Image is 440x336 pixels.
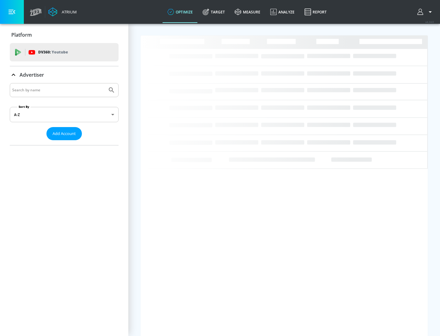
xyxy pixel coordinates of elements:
[38,49,68,56] p: DV360:
[53,130,76,137] span: Add Account
[10,140,119,145] nav: list of Advertiser
[299,1,332,23] a: Report
[12,86,105,94] input: Search by name
[48,7,77,16] a: Atrium
[46,127,82,140] button: Add Account
[198,1,230,23] a: Target
[425,20,434,24] span: v 4.24.0
[10,66,119,83] div: Advertiser
[52,49,68,55] p: Youtube
[10,43,119,61] div: DV360: Youtube
[10,26,119,43] div: Platform
[10,83,119,145] div: Advertiser
[11,31,32,38] p: Platform
[17,105,31,109] label: Sort By
[59,9,77,15] div: Atrium
[163,1,198,23] a: optimize
[230,1,265,23] a: measure
[10,107,119,122] div: A-Z
[265,1,299,23] a: Analyze
[20,71,44,78] p: Advertiser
